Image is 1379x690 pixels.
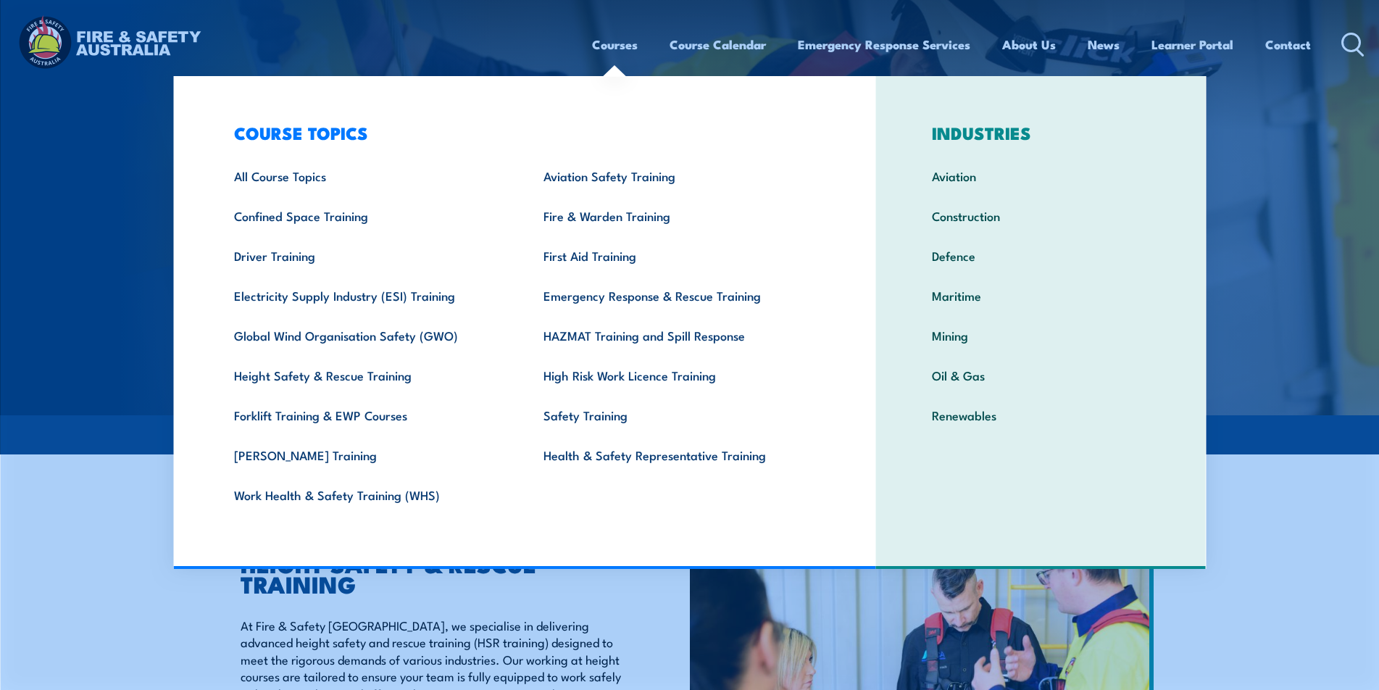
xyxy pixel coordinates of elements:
[521,315,830,355] a: HAZMAT Training and Spill Response
[909,395,1172,435] a: Renewables
[909,275,1172,315] a: Maritime
[592,25,638,64] a: Courses
[909,315,1172,355] a: Mining
[521,395,830,435] a: Safety Training
[212,122,830,143] h3: COURSE TOPICS
[909,196,1172,236] a: Construction
[521,355,830,395] a: High Risk Work Licence Training
[909,236,1172,275] a: Defence
[1088,25,1120,64] a: News
[1151,25,1233,64] a: Learner Portal
[1002,25,1056,64] a: About Us
[212,196,521,236] a: Confined Space Training
[212,236,521,275] a: Driver Training
[909,156,1172,196] a: Aviation
[521,275,830,315] a: Emergency Response & Rescue Training
[241,553,623,594] h2: HEIGHT SAFETY & RESCUE TRAINING
[909,355,1172,395] a: Oil & Gas
[521,236,830,275] a: First Aid Training
[798,25,970,64] a: Emergency Response Services
[1265,25,1311,64] a: Contact
[670,25,766,64] a: Course Calendar
[521,435,830,475] a: Health & Safety Representative Training
[212,475,521,515] a: Work Health & Safety Training (WHS)
[909,122,1172,143] h3: INDUSTRIES
[212,156,521,196] a: All Course Topics
[212,355,521,395] a: Height Safety & Rescue Training
[212,395,521,435] a: Forklift Training & EWP Courses
[521,196,830,236] a: Fire & Warden Training
[212,275,521,315] a: Electricity Supply Industry (ESI) Training
[212,315,521,355] a: Global Wind Organisation Safety (GWO)
[521,156,830,196] a: Aviation Safety Training
[212,435,521,475] a: [PERSON_NAME] Training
